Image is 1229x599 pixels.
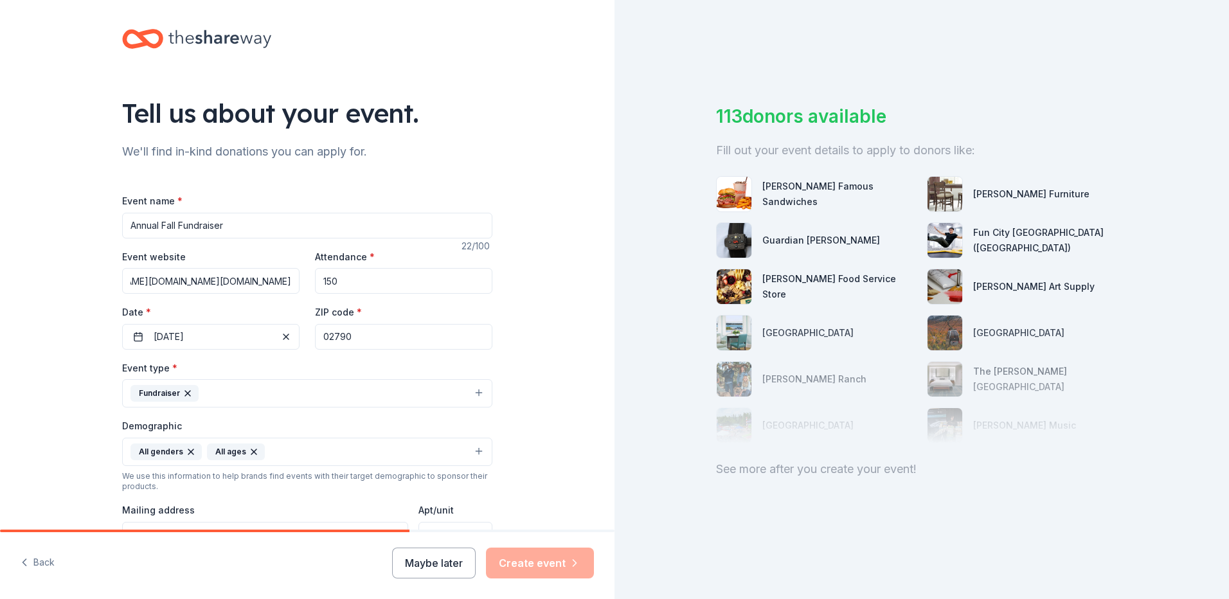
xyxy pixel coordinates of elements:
img: photo for Guardian Angel Device [717,223,751,258]
div: Fundraiser [130,385,199,402]
div: [PERSON_NAME] Furniture [973,186,1090,202]
div: 113 donors available [716,103,1127,130]
img: photo for Gordon Food Service Store [717,269,751,304]
label: Attendance [315,251,375,264]
input: 20 [315,268,492,294]
input: # [418,522,492,548]
input: Enter a US address [122,522,408,548]
div: Guardian [PERSON_NAME] [762,233,880,248]
label: Event website [122,251,186,264]
div: 22 /100 [462,238,492,254]
div: Tell us about your event. [122,95,492,131]
div: We'll find in-kind donations you can apply for. [122,141,492,162]
button: Back [21,550,55,577]
div: All ages [207,443,265,460]
label: Mailing address [122,504,195,517]
div: We use this information to help brands find events with their target demographic to sponsor their... [122,471,492,492]
button: All gendersAll ages [122,438,492,466]
div: [PERSON_NAME] Famous Sandwiches [762,179,917,210]
button: Maybe later [392,548,476,578]
input: 12345 (U.S. only) [315,324,492,350]
div: All genders [130,443,202,460]
div: [PERSON_NAME] Art Supply [973,279,1095,294]
div: [PERSON_NAME] Food Service Store [762,271,917,302]
input: https://www... [122,268,300,294]
label: Event name [122,195,183,208]
img: photo for Trekell Art Supply [928,269,962,304]
img: photo for Fun City Trampoline Park (Seekonk) [928,223,962,258]
img: photo for Miller’s Famous Sandwiches [717,177,751,211]
div: See more after you create your event! [716,459,1127,479]
label: Event type [122,362,177,375]
button: Fundraiser [122,379,492,407]
div: Fill out your event details to apply to donors like: [716,140,1127,161]
label: Demographic [122,420,182,433]
label: Date [122,306,300,319]
img: photo for Jordan's Furniture [928,177,962,211]
button: [DATE] [122,324,300,350]
input: Spring Fundraiser [122,213,492,238]
label: ZIP code [315,306,362,319]
div: Fun City [GEOGRAPHIC_DATA] ([GEOGRAPHIC_DATA]) [973,225,1127,256]
label: Apt/unit [418,504,454,517]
